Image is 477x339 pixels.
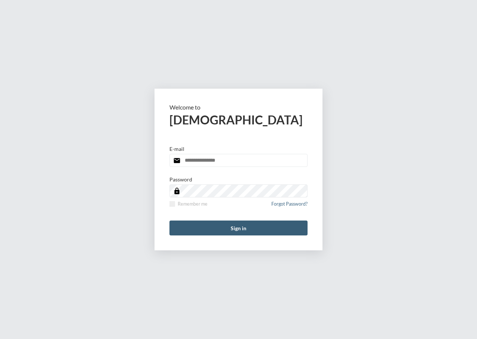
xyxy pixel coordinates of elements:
[271,201,308,211] a: Forgot Password?
[169,146,184,152] p: E-mail
[169,176,192,183] p: Password
[169,221,308,235] button: Sign in
[169,113,308,127] h2: [DEMOGRAPHIC_DATA]
[169,104,308,111] p: Welcome to
[169,201,208,207] label: Remember me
